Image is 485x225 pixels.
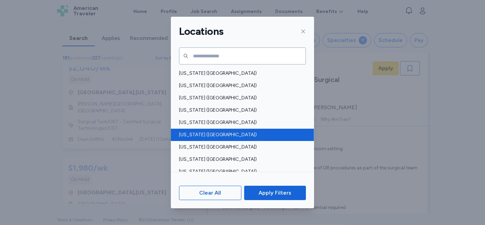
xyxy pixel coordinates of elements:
[199,189,221,197] span: Clear All
[179,95,302,101] span: [US_STATE] ([GEOGRAPHIC_DATA])
[244,186,306,200] button: Apply Filters
[179,70,302,77] span: [US_STATE] ([GEOGRAPHIC_DATA])
[179,186,241,200] button: Clear All
[179,131,302,138] span: [US_STATE] ([GEOGRAPHIC_DATA])
[179,144,302,151] span: [US_STATE] ([GEOGRAPHIC_DATA])
[179,25,223,38] h1: Locations
[259,189,291,197] span: Apply Filters
[179,119,302,126] span: [US_STATE] ([GEOGRAPHIC_DATA])
[179,107,302,114] span: [US_STATE] ([GEOGRAPHIC_DATA])
[179,156,302,163] span: [US_STATE] ([GEOGRAPHIC_DATA])
[179,82,302,89] span: [US_STATE] ([GEOGRAPHIC_DATA])
[179,168,302,175] span: [US_STATE] ([GEOGRAPHIC_DATA])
